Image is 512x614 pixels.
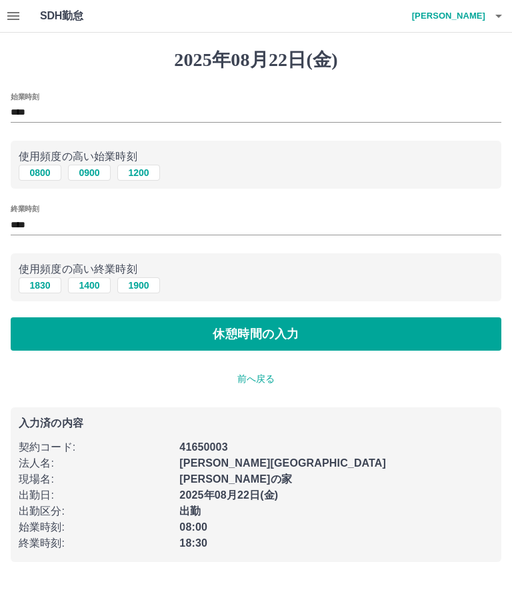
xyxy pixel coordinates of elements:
[19,519,171,535] p: 始業時刻 :
[19,261,493,277] p: 使用頻度の高い終業時刻
[179,457,386,469] b: [PERSON_NAME][GEOGRAPHIC_DATA]
[179,441,227,453] b: 41650003
[19,149,493,165] p: 使用頻度の高い始業時刻
[19,503,171,519] p: 出勤区分 :
[19,471,171,487] p: 現場名 :
[19,535,171,551] p: 終業時刻 :
[11,372,501,386] p: 前へ戻る
[11,317,501,351] button: 休憩時間の入力
[19,165,61,181] button: 0800
[117,165,160,181] button: 1200
[179,505,201,517] b: 出勤
[117,277,160,293] button: 1900
[19,277,61,293] button: 1830
[19,418,493,429] p: 入力済の内容
[11,49,501,71] h1: 2025年08月22日(金)
[11,204,39,214] label: 終業時刻
[19,487,171,503] p: 出勤日 :
[179,521,207,533] b: 08:00
[19,455,171,471] p: 法人名 :
[179,473,292,485] b: [PERSON_NAME]の家
[68,277,111,293] button: 1400
[11,91,39,101] label: 始業時刻
[68,165,111,181] button: 0900
[179,489,278,501] b: 2025年08月22日(金)
[179,537,207,549] b: 18:30
[19,439,171,455] p: 契約コード :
